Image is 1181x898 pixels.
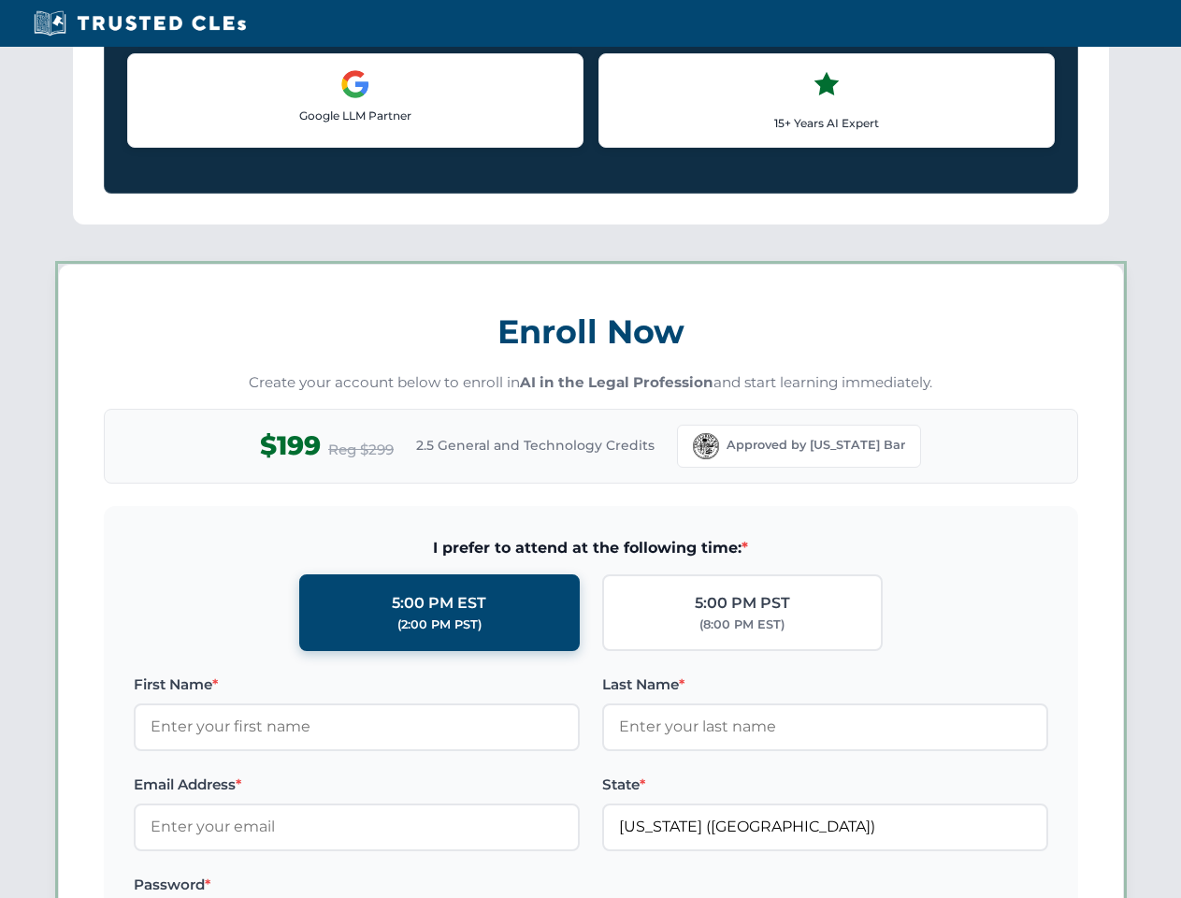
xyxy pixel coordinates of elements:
span: $199 [260,425,321,467]
div: 5:00 PM PST [695,591,790,616]
label: Password [134,874,580,896]
label: State [602,774,1048,796]
h3: Enroll Now [104,302,1078,361]
div: (2:00 PM PST) [397,616,482,634]
input: Florida (FL) [602,804,1048,850]
span: Reg $299 [328,439,394,461]
label: Last Name [602,673,1048,696]
p: 15+ Years AI Expert [614,114,1039,132]
label: Email Address [134,774,580,796]
input: Enter your email [134,804,580,850]
p: Create your account below to enroll in and start learning immediately. [104,372,1078,394]
label: First Name [134,673,580,696]
input: Enter your first name [134,703,580,750]
span: 2.5 General and Technology Credits [416,435,655,456]
span: I prefer to attend at the following time: [134,536,1048,560]
img: Trusted CLEs [28,9,252,37]
div: (8:00 PM EST) [699,616,785,634]
span: Approved by [US_STATE] Bar [727,436,905,455]
img: Florida Bar [693,433,719,459]
strong: AI in the Legal Profession [520,373,713,391]
input: Enter your last name [602,703,1048,750]
p: Google LLM Partner [143,107,568,124]
img: Google [340,69,370,99]
div: 5:00 PM EST [392,591,486,616]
